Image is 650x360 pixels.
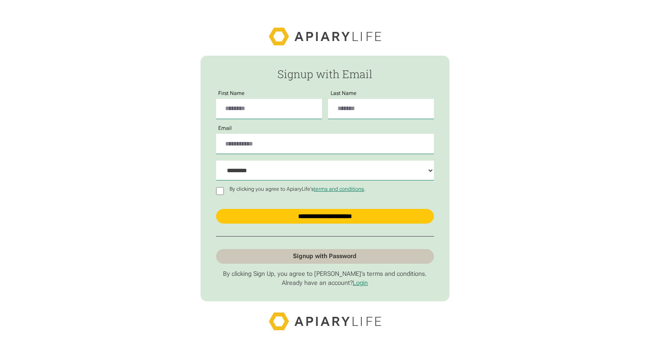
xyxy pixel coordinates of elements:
[227,186,368,193] p: By clicking you agree to ApiaryLife's .
[216,270,434,278] p: By clicking Sign Up, you agree to [PERSON_NAME]’s terms and conditions.
[216,249,434,264] a: Signup with Password
[216,68,434,80] h2: Signup with Email
[216,126,235,132] label: Email
[216,279,434,287] p: Already have an account?
[216,91,248,97] label: First Name
[328,91,359,97] label: Last Name
[353,279,368,287] a: Login
[201,56,450,301] form: Passwordless Signup
[314,186,364,192] a: terms and conditions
